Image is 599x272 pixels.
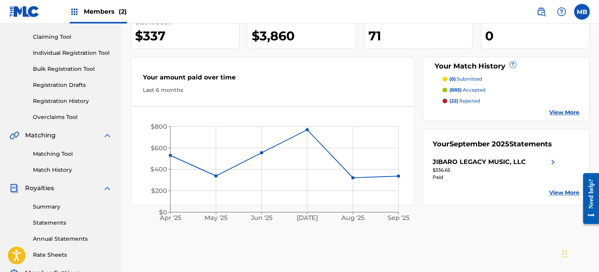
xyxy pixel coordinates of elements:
[577,167,599,230] iframe: Resource Center
[150,166,167,173] tspan: $400
[159,209,167,216] tspan: $0
[433,61,579,72] div: Your Match History
[549,108,579,117] a: View More
[510,61,516,68] span: ?
[442,97,579,104] a: (22) rejected
[433,157,558,181] a: JIBARO LEGACY MUSIC, LLCright chevron icon$336.65Paid
[449,86,485,94] p: accepted
[442,76,579,83] a: (0) submitted
[449,76,456,82] span: (0)
[33,33,112,41] a: Claiming Tool
[119,8,127,15] span: (2)
[70,7,79,16] img: Top Rightsholders
[560,234,599,272] iframe: Chat Widget
[159,214,181,222] tspan: Apr '25
[442,86,579,94] a: (885) accepted
[103,131,112,140] img: expand
[33,219,112,227] a: Statements
[151,144,167,151] tspan: $600
[433,157,526,167] div: JIBARO LEGACY MUSIC, LLC
[25,184,54,193] span: Royalties
[33,113,112,121] a: Overclaims Tool
[135,27,239,45] div: $337
[151,123,167,130] tspan: $800
[548,157,558,167] img: right chevron icon
[549,189,579,197] a: View More
[143,86,402,94] div: Last 6 months
[9,131,19,140] img: Matching
[574,4,590,20] div: User Menu
[33,203,112,211] a: Summary
[33,235,112,243] a: Annual Statements
[251,214,272,222] tspan: Jun '25
[143,73,402,86] div: Your amount paid over time
[433,174,558,181] div: Paid
[368,27,473,45] div: 71
[33,65,112,73] a: Bulk Registration Tool
[449,98,458,104] span: (22)
[388,214,410,222] tspan: Sep '25
[25,131,56,140] span: Matching
[557,7,566,16] img: help
[33,166,112,174] a: Match History
[433,139,552,150] div: Your Statements
[9,184,19,193] img: Royalties
[449,97,480,104] p: rejected
[536,7,546,16] img: search
[449,87,462,93] span: (885)
[33,150,112,158] a: Matching Tool
[562,242,567,266] div: Drag
[33,81,112,89] a: Registration Drafts
[9,6,40,17] img: MLC Logo
[533,4,549,20] a: Public Search
[252,27,356,45] div: $3,860
[485,27,589,45] div: 0
[204,214,227,222] tspan: May '25
[84,7,127,16] span: Members
[297,214,318,222] tspan: [DATE]
[449,76,482,83] p: submitted
[33,97,112,105] a: Registration History
[33,251,112,259] a: Rate Sheets
[449,140,509,148] span: September 2025
[33,49,112,57] a: Individual Registration Tool
[554,4,569,20] div: Help
[103,184,112,193] img: expand
[341,214,364,222] tspan: Aug '25
[433,167,558,174] div: $336.65
[151,187,167,195] tspan: $200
